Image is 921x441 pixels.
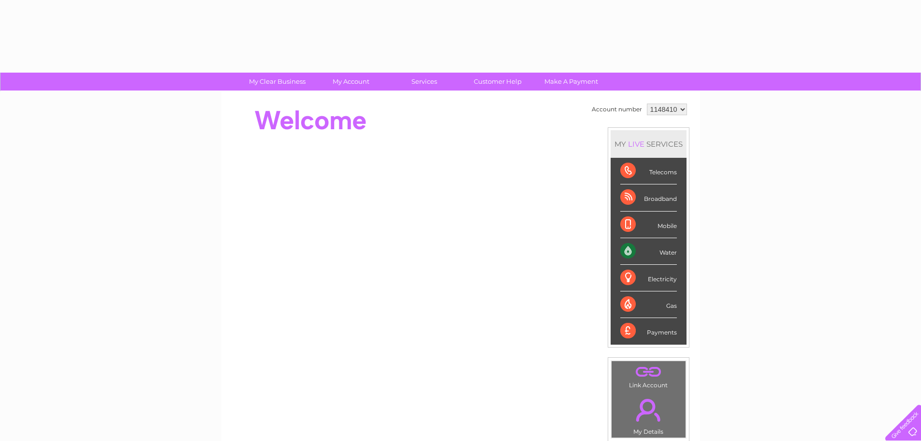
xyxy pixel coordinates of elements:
[531,73,611,91] a: Make A Payment
[626,139,646,149] div: LIVE
[620,212,677,238] div: Mobile
[384,73,464,91] a: Services
[620,265,677,291] div: Electricity
[611,130,687,158] div: MY SERVICES
[237,73,317,91] a: My Clear Business
[614,364,683,380] a: .
[611,361,686,391] td: Link Account
[620,318,677,344] div: Payments
[311,73,391,91] a: My Account
[611,391,686,438] td: My Details
[620,238,677,265] div: Water
[614,393,683,427] a: .
[620,291,677,318] div: Gas
[458,73,538,91] a: Customer Help
[589,101,644,118] td: Account number
[620,158,677,184] div: Telecoms
[620,184,677,211] div: Broadband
